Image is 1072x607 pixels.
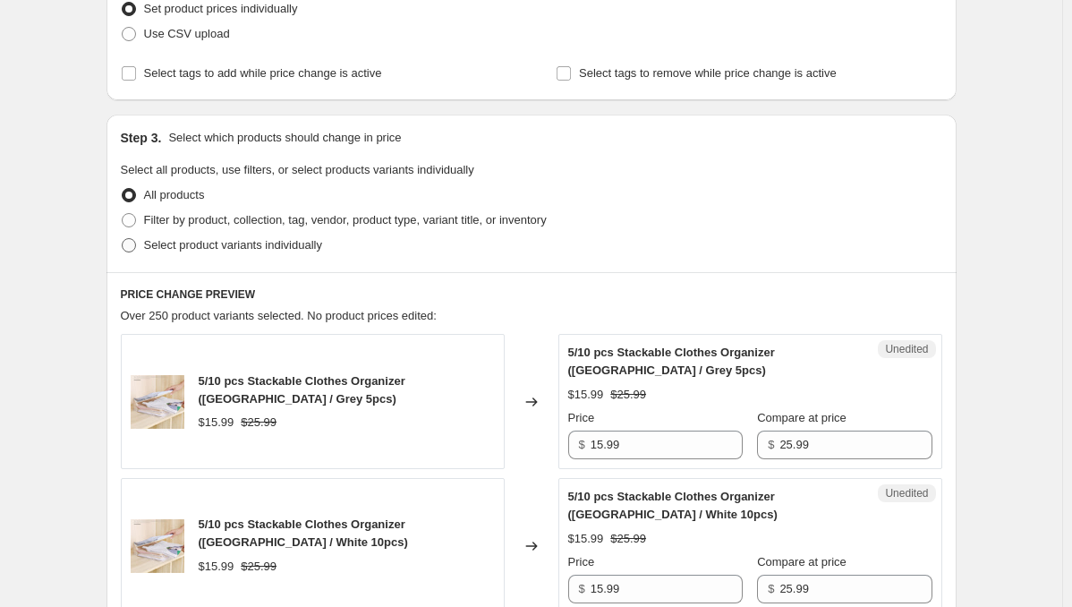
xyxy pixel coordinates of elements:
[199,517,408,549] span: 5/10 pcs Stackable Clothes Organizer ([GEOGRAPHIC_DATA] / White 10pcs)
[131,375,184,429] img: product-image-1484822521_80x.jpg
[144,213,547,227] span: Filter by product, collection, tag, vendor, product type, variant title, or inventory
[568,555,595,569] span: Price
[144,238,322,252] span: Select product variants individually
[199,560,234,573] span: $15.99
[168,129,401,147] p: Select which products should change in price
[144,27,230,40] span: Use CSV upload
[121,309,437,322] span: Over 250 product variants selected. No product prices edited:
[568,490,778,521] span: 5/10 pcs Stackable Clothes Organizer ([GEOGRAPHIC_DATA] / White 10pcs)
[144,188,205,201] span: All products
[610,388,646,401] span: $25.99
[568,532,604,545] span: $15.99
[579,582,585,595] span: $
[199,415,234,429] span: $15.99
[757,411,847,424] span: Compare at price
[610,532,646,545] span: $25.99
[768,438,774,451] span: $
[121,129,162,147] h2: Step 3.
[579,438,585,451] span: $
[757,555,847,569] span: Compare at price
[199,374,405,406] span: 5/10 pcs Stackable Clothes Organizer ([GEOGRAPHIC_DATA] / Grey 5pcs)
[144,2,298,15] span: Set product prices individually
[568,388,604,401] span: $15.99
[768,582,774,595] span: $
[885,486,928,500] span: Unedited
[579,66,837,80] span: Select tags to remove while price change is active
[241,415,277,429] span: $25.99
[121,287,942,302] h6: PRICE CHANGE PREVIEW
[241,560,277,573] span: $25.99
[885,342,928,356] span: Unedited
[131,519,184,573] img: product-image-1484822521_80x.jpg
[144,66,382,80] span: Select tags to add while price change is active
[568,346,775,377] span: 5/10 pcs Stackable Clothes Organizer ([GEOGRAPHIC_DATA] / Grey 5pcs)
[568,411,595,424] span: Price
[121,163,474,176] span: Select all products, use filters, or select products variants individually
